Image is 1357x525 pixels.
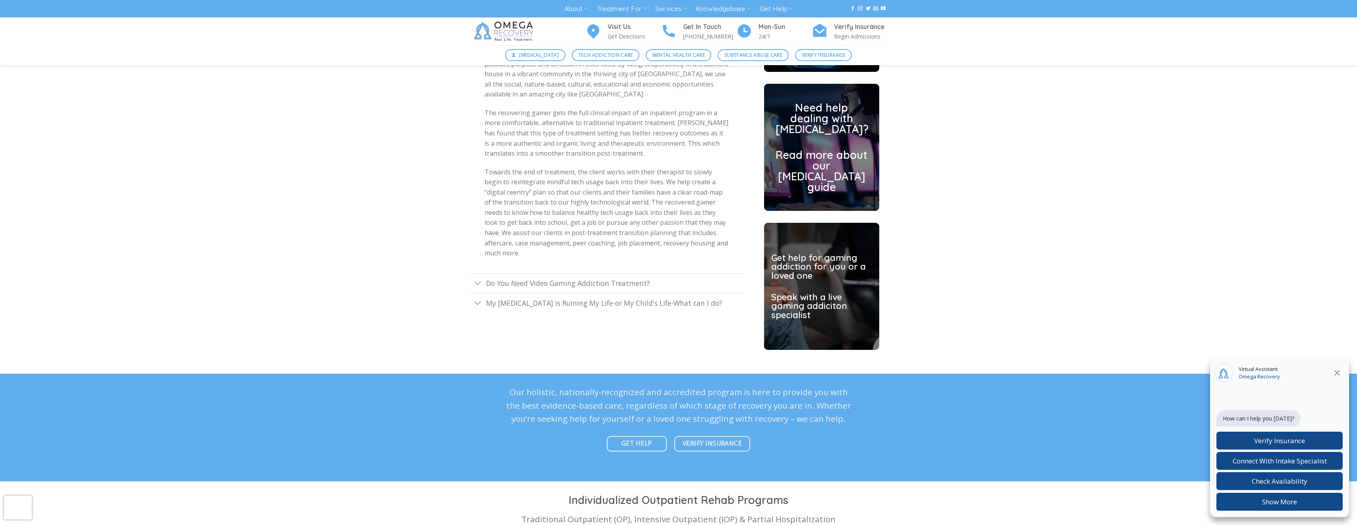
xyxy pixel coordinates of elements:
a: Verify Insurance [674,436,750,452]
span: Substance Abuse Care [724,51,782,59]
h2: Get help for gaming addiction for you or a loved one [771,253,871,280]
span: Tech Addiction Care [578,51,633,59]
a: Tech Addiction Care [572,49,640,61]
h4: Get In Touch [683,22,736,32]
h2: Speak with a live gaming addiciton specialist [771,293,871,319]
p: Get Directions [608,32,661,41]
a: Mental Health Care [646,49,711,61]
h2: Need help dealing with [MEDICAL_DATA]? [776,102,868,134]
span: GET HELP [622,438,652,448]
span: [MEDICAL_DATA] [519,51,559,59]
a: GET HELP [607,436,667,452]
h4: Verify Insurance [834,22,887,32]
p: Our holistic, nationally-recognized and accredited program is here to provide you with the best e... [506,386,851,425]
button: Toggle [470,295,486,313]
a: [MEDICAL_DATA] [505,49,566,61]
span: Verify Insurance [802,51,845,59]
a: Need help dealing with [MEDICAL_DATA]? Read more about our [MEDICAL_DATA] guide [776,102,868,193]
a: About [564,2,588,16]
a: Knowledgebase [696,2,751,16]
a: Services [655,2,687,16]
span: Mental Health Care [652,51,705,59]
p: 24/7 [759,32,812,41]
button: Toggle [470,276,486,293]
span: Verify Insurance [683,438,742,448]
h4: Visit Us [608,22,661,32]
p: Towards the end of treatment, the client works with their therapist to slowly begin to reintegrat... [485,167,729,259]
div: Toggle Gaming Addiction Help [470,2,744,273]
a: Follow on Twitter [866,6,871,12]
a: Visit Us Get Directions [585,22,661,41]
a: Get help for gaming addiction for you or a loved one Speak with a live gaming addiciton specialist [771,253,871,319]
p: The recovering gamer gets the full clinical impact of an inpatient program in a more comfortable,... [485,108,729,159]
a: Get Help [760,2,793,16]
a: Send us an email [873,6,878,12]
a: Toggle Do You Need Video Gaming Addiction Treatment? [470,273,744,293]
a: Verify Insurance [795,49,852,61]
a: Toggle My [MEDICAL_DATA] is Ruining My Life-or My Child's Life-What can I do? [470,293,744,313]
a: Get In Touch [PHONE_NUMBER] [661,22,736,41]
span: My [MEDICAL_DATA] is Ruining My Life-or My Child's Life-What can I do? [486,298,722,308]
a: Treatment For [597,2,647,16]
a: Substance Abuse Care [718,49,789,61]
h2: Read more about our [MEDICAL_DATA] guide [776,150,868,193]
a: Follow on YouTube [881,6,886,12]
a: Follow on Facebook [850,6,855,12]
h4: Mon-Sun [759,22,812,32]
a: Verify Insurance Begin Admissions [812,22,887,41]
img: Omega Recovery [470,17,540,45]
p: Begin Admissions [834,32,887,41]
a: Follow on Instagram [858,6,863,12]
h1: Individualized Outpatient Rehab Programs [470,493,887,507]
span: Do You Need Video Gaming Addiction Treatment? [486,278,650,288]
p: [PHONE_NUMBER] [683,32,736,41]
